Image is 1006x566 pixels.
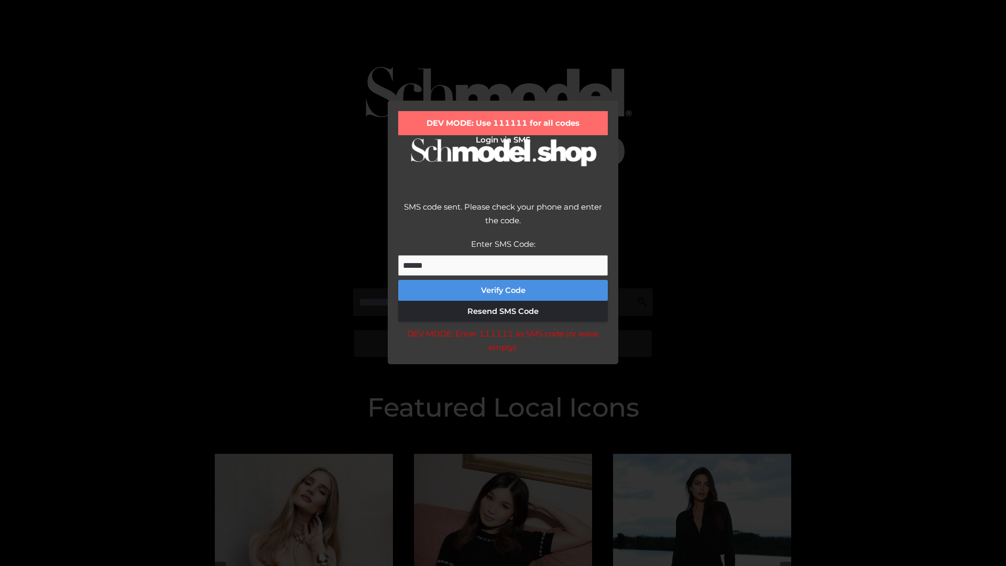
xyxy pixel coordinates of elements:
[398,301,608,322] button: Resend SMS Code
[471,239,535,249] label: Enter SMS Code:
[398,135,608,145] h2: Login via SMS
[398,280,608,301] button: Verify Code
[398,327,608,354] div: DEV MODE: Enter 111111 as SMS code (or leave empty).
[398,200,608,237] div: SMS code sent. Please check your phone and enter the code.
[398,111,608,135] div: DEV MODE: Use 111111 for all codes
